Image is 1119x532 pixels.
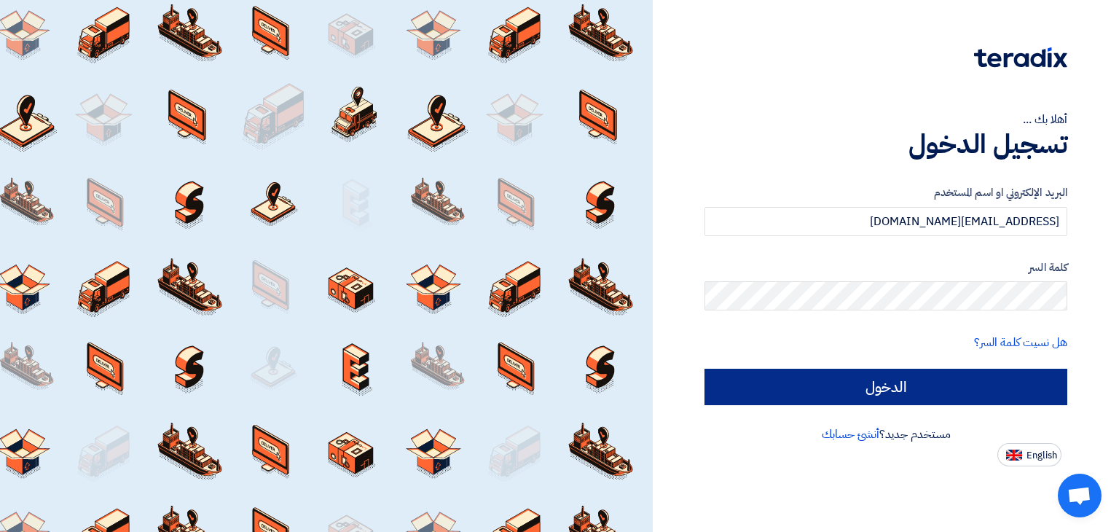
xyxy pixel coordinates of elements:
label: كلمة السر [704,259,1067,276]
span: English [1026,450,1057,461]
a: هل نسيت كلمة السر؟ [974,334,1067,351]
h1: تسجيل الدخول [704,128,1067,160]
label: البريد الإلكتروني او اسم المستخدم [704,184,1067,201]
a: أنشئ حسابك [822,426,879,443]
input: الدخول [704,369,1067,405]
button: English [997,443,1061,466]
img: Teradix logo [974,47,1067,68]
input: أدخل بريد العمل الإلكتروني او اسم المستخدم الخاص بك ... [704,207,1067,236]
img: en-US.png [1006,450,1022,461]
div: مستخدم جديد؟ [704,426,1067,443]
div: Open chat [1058,474,1102,517]
div: أهلا بك ... [704,111,1067,128]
